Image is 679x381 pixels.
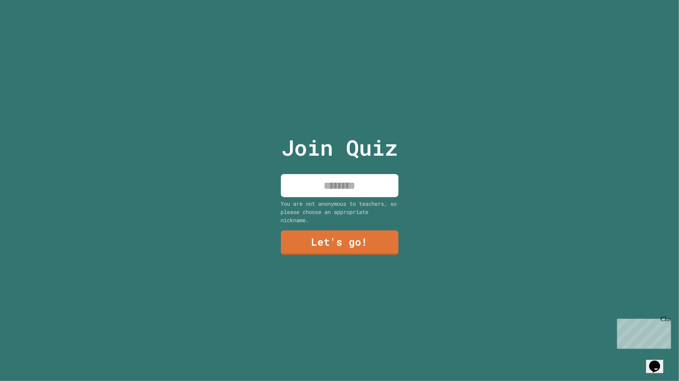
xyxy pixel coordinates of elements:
p: Join Quiz [281,131,398,164]
iframe: chat widget [646,350,671,373]
iframe: chat widget [614,316,671,349]
a: Let's go! [281,230,398,255]
div: You are not anonymous to teachers, so please choose an appropriate nickname. [281,199,398,224]
div: Chat with us now!Close [3,3,54,50]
